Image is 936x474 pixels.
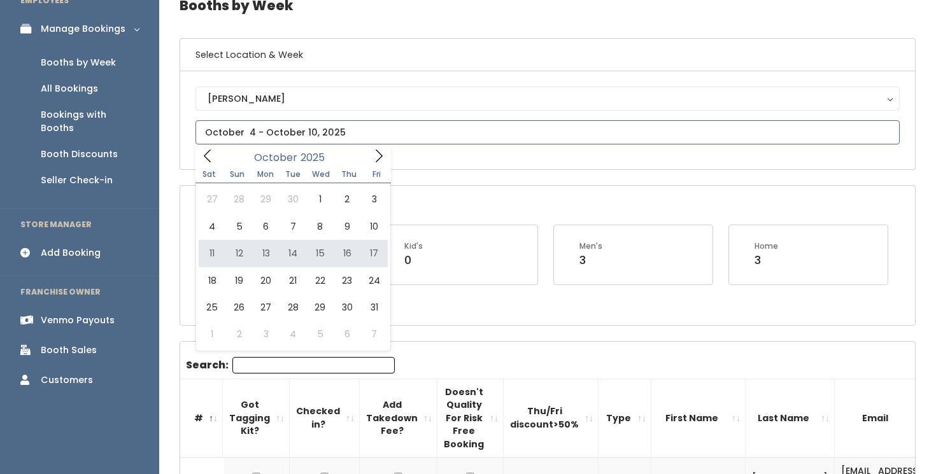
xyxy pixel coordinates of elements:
[280,267,306,294] span: October 21, 2025
[599,379,651,457] th: Type: activate to sort column ascending
[579,252,602,268] div: 3
[41,246,101,260] div: Add Booking
[232,357,395,373] input: Search:
[253,240,280,267] span: October 13, 2025
[279,171,307,178] span: Tue
[199,213,225,240] span: October 4, 2025
[253,213,280,240] span: October 6, 2025
[755,252,778,268] div: 3
[254,153,297,163] span: October
[335,171,363,178] span: Thu
[280,213,306,240] span: October 7, 2025
[307,294,334,321] span: October 29, 2025
[253,294,280,321] span: October 27, 2025
[208,92,888,106] div: [PERSON_NAME]
[307,213,334,240] span: October 8, 2025
[280,321,306,347] span: November 4, 2025
[360,240,387,267] span: October 17, 2025
[41,148,118,161] div: Booth Discounts
[360,213,387,240] span: October 10, 2025
[835,379,929,457] th: Email: activate to sort column ascending
[225,267,252,294] span: October 19, 2025
[223,379,290,457] th: Got Tagging Kit?: activate to sort column ascending
[225,213,252,240] span: October 5, 2025
[195,120,900,144] input: October 4 - October 10, 2025
[223,171,252,178] span: Sun
[334,186,360,213] span: October 2, 2025
[199,186,225,213] span: September 27, 2025
[178,379,223,457] th: #: activate to sort column descending
[41,174,113,187] div: Seller Check-in
[755,240,778,252] div: Home
[195,87,900,111] button: [PERSON_NAME]
[280,240,306,267] span: October 14, 2025
[360,186,387,213] span: October 3, 2025
[199,321,225,347] span: November 1, 2025
[360,294,387,321] span: October 31, 2025
[199,267,225,294] span: October 18, 2025
[360,321,387,347] span: November 7, 2025
[290,379,360,457] th: Checked in?: activate to sort column ascending
[41,56,116,69] div: Booths by Week
[404,252,423,268] div: 0
[307,321,334,347] span: November 5, 2025
[225,240,252,267] span: October 12, 2025
[186,357,395,373] label: Search:
[195,171,223,178] span: Sat
[41,22,125,36] div: Manage Bookings
[297,150,336,165] input: Year
[41,82,98,95] div: All Bookings
[253,267,280,294] span: October 20, 2025
[334,213,360,240] span: October 9, 2025
[504,379,599,457] th: Thu/Fri discount&gt;50%: activate to sort column ascending
[307,171,335,178] span: Wed
[334,267,360,294] span: October 23, 2025
[225,321,252,347] span: November 2, 2025
[360,267,387,294] span: October 24, 2025
[199,294,225,321] span: October 25, 2025
[363,171,391,178] span: Fri
[307,240,334,267] span: October 15, 2025
[334,321,360,347] span: November 6, 2025
[41,314,115,327] div: Venmo Payouts
[437,379,504,457] th: Doesn't Quality For Risk Free Booking : activate to sort column ascending
[579,240,602,252] div: Men's
[651,379,746,457] th: First Name: activate to sort column ascending
[307,267,334,294] span: October 22, 2025
[225,294,252,321] span: October 26, 2025
[253,186,280,213] span: September 29, 2025
[404,240,423,252] div: Kid's
[746,379,835,457] th: Last Name: activate to sort column ascending
[180,39,915,71] h6: Select Location & Week
[252,171,280,178] span: Mon
[360,379,437,457] th: Add Takedown Fee?: activate to sort column ascending
[253,321,280,347] span: November 3, 2025
[41,108,139,135] div: Bookings with Booths
[225,186,252,213] span: September 28, 2025
[280,294,306,321] span: October 28, 2025
[307,186,334,213] span: October 1, 2025
[334,294,360,321] span: October 30, 2025
[199,240,225,267] span: October 11, 2025
[41,373,93,387] div: Customers
[41,344,97,357] div: Booth Sales
[334,240,360,267] span: October 16, 2025
[280,186,306,213] span: September 30, 2025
